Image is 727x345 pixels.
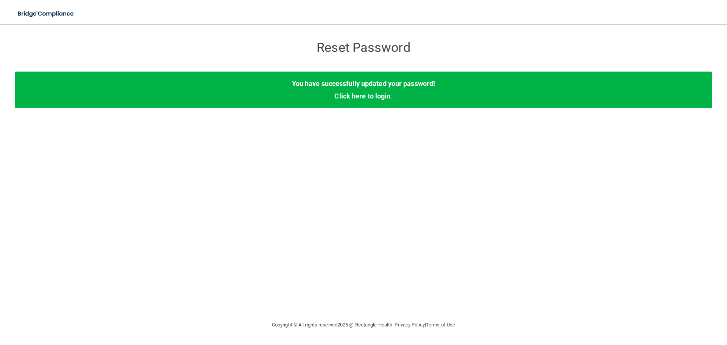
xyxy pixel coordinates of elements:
[225,313,502,337] div: Copyright © All rights reserved 2025 @ Rectangle Health | |
[334,92,390,100] a: Click here to login
[225,41,502,55] h3: Reset Password
[15,72,712,108] div: .
[292,80,435,87] b: You have successfully updated your password!
[426,322,455,328] a: Terms of Use
[11,6,81,22] img: bridge_compliance_login_screen.278c3ca4.svg
[395,322,424,328] a: Privacy Policy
